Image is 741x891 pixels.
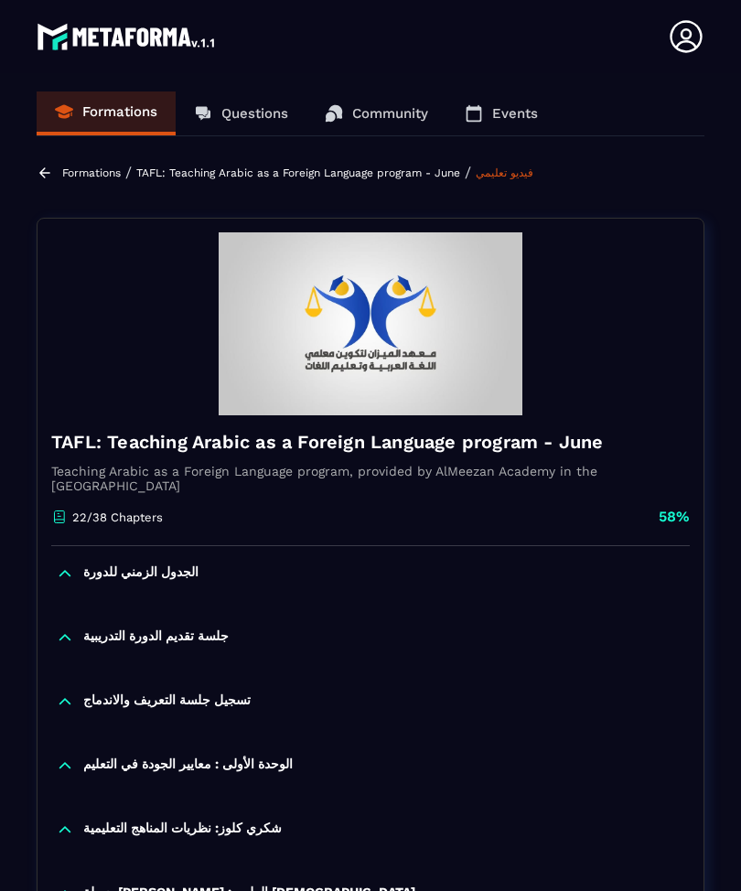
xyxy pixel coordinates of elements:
[83,821,282,839] p: شكري كلوز: نظریات المناھج التعلیمیة
[659,507,690,527] p: 58%
[352,105,428,122] p: Community
[83,692,251,711] p: تسجيل جلسة التعريف والاندماج
[83,564,199,583] p: الجدول الزمني للدورة
[51,464,690,493] p: Teaching Arabic as a Foreign Language program, provided by AlMeezan Academy in the [GEOGRAPHIC_DATA]
[37,18,218,55] img: logo
[51,429,690,455] h4: TAFL: Teaching Arabic as a Foreign Language program - June
[306,91,446,135] a: Community
[125,164,132,181] span: /
[72,510,163,524] p: 22/38 Chapters
[221,105,288,122] p: Questions
[465,164,471,181] span: /
[83,757,293,775] p: الوحدة الأولى : معايير الجودة في التعليم
[82,103,157,120] p: Formations
[446,91,556,135] a: Events
[476,166,533,179] a: فيديو تعليمي
[62,166,121,179] a: Formations
[37,91,176,135] a: Formations
[83,628,229,647] p: جلسة تقديم الدورة التدريبية
[51,232,690,415] img: banner
[492,105,538,122] p: Events
[136,166,460,179] a: TAFL: Teaching Arabic as a Foreign Language program - June
[176,91,306,135] a: Questions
